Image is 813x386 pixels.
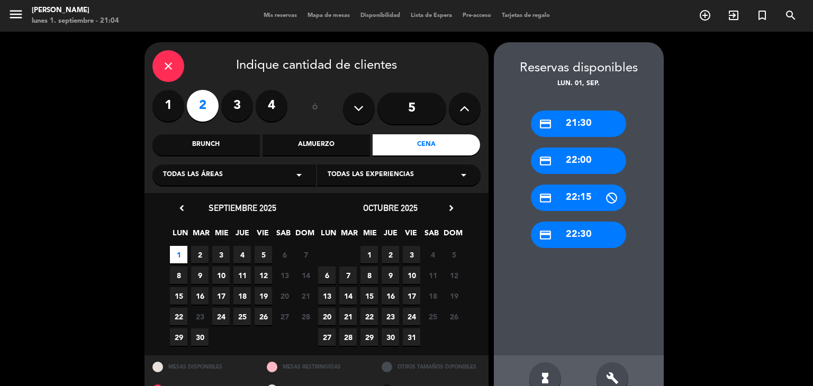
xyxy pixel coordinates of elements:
span: 3 [403,246,420,263]
span: 10 [212,266,230,284]
span: DOM [295,227,313,244]
span: Mis reservas [258,13,302,19]
div: lun. 01, sep. [494,79,664,89]
span: 30 [382,328,399,346]
span: MAR [340,227,358,244]
span: SAB [423,227,440,244]
span: 31 [403,328,420,346]
span: 15 [360,287,378,305]
span: septiembre 2025 [209,203,276,213]
span: 21 [297,287,314,305]
span: LUN [171,227,189,244]
span: 15 [170,287,187,305]
span: 30 [191,328,209,346]
span: 6 [318,266,336,284]
span: MIE [361,227,378,244]
span: 8 [170,266,187,284]
span: MIE [213,227,230,244]
span: VIE [402,227,420,244]
span: 19 [445,287,463,305]
span: 11 [424,266,441,284]
div: 21:30 [531,111,626,137]
div: ó [298,90,332,127]
i: menu [8,6,24,22]
span: 18 [424,287,441,305]
div: [PERSON_NAME] [32,5,119,16]
i: build [606,372,619,384]
div: Indique cantidad de clientes [152,50,481,82]
span: MAR [192,227,210,244]
i: credit_card [539,117,552,131]
span: 29 [360,328,378,346]
span: Todas las experiencias [328,170,414,180]
span: 24 [403,308,420,325]
span: 22 [170,308,187,325]
span: 3 [212,246,230,263]
span: 27 [318,328,336,346]
i: search [784,9,797,22]
span: Disponibilidad [355,13,405,19]
span: JUE [233,227,251,244]
span: 7 [297,246,314,263]
span: SAB [275,227,292,244]
span: 24 [212,308,230,325]
i: credit_card [539,191,552,205]
span: 23 [191,308,209,325]
i: add_circle_outline [699,9,711,22]
label: 1 [152,90,184,122]
div: MESAS DISPONIBLES [144,355,259,378]
span: 12 [445,266,463,284]
span: 4 [424,246,441,263]
span: 13 [318,287,336,305]
span: 17 [403,287,420,305]
span: octubre 2025 [363,203,418,213]
span: Tarjetas de regalo [496,13,555,19]
i: credit_card [539,154,552,168]
div: MESAS RESTRINGIDAS [259,355,374,378]
i: turned_in_not [756,9,769,22]
span: 22 [360,308,378,325]
div: lunes 1. septiembre - 21:04 [32,16,119,26]
span: LUN [320,227,337,244]
i: credit_card [539,228,552,242]
div: Brunch [152,134,260,155]
label: 4 [256,90,287,122]
span: 23 [382,308,399,325]
span: 14 [297,266,314,284]
span: 16 [382,287,399,305]
span: 25 [424,308,441,325]
span: VIE [254,227,272,244]
span: JUE [382,227,399,244]
i: close [162,60,175,72]
div: OTROS TAMAÑOS DIPONIBLES [374,355,489,378]
span: 5 [255,246,272,263]
label: 3 [221,90,253,122]
div: 22:15 [531,185,626,211]
span: 16 [191,287,209,305]
span: 4 [233,246,251,263]
i: chevron_right [446,203,457,214]
i: arrow_drop_down [293,169,305,181]
span: Lista de Espera [405,13,457,19]
span: 14 [339,287,357,305]
span: 8 [360,266,378,284]
span: 20 [276,287,293,305]
span: 1 [360,246,378,263]
span: 28 [297,308,314,325]
span: 9 [382,266,399,284]
span: 12 [255,266,272,284]
span: 20 [318,308,336,325]
i: chevron_left [176,203,187,214]
i: arrow_drop_down [457,169,470,181]
span: 2 [191,246,209,263]
span: 13 [276,266,293,284]
div: Cena [373,134,480,155]
span: 19 [255,287,272,305]
span: DOM [444,227,461,244]
div: 22:00 [531,148,626,174]
span: 7 [339,266,357,284]
i: exit_to_app [727,9,740,22]
span: Pre-acceso [457,13,496,19]
span: Todas las áreas [163,170,223,180]
span: 9 [191,266,209,284]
